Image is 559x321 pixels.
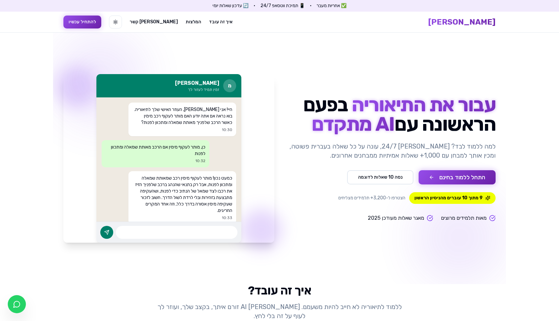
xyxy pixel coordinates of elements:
[260,3,305,9] span: 📱 תמיכת ווטסאפ 24/7
[338,195,405,201] span: הצטרפו ל-3,200+ תלמידים מצליחים
[419,170,496,184] button: התחל ללמוד בחינם
[105,157,205,162] p: 10:32
[132,105,232,124] p: היי! אני [PERSON_NAME], העוזר האישי שלך לתיאוריה. בוא נראה אם אתה יודע האם מותר לעקוף רכב מימין כ...
[317,3,346,9] span: ✅ אחריות מעבר
[368,214,424,222] span: מאגר שאלות מעודכן 2025
[285,95,496,134] h1: בפעם הראשונה עם
[186,19,201,25] a: המלצות
[132,173,232,212] p: כמעט נכון! מותר לעקוף מימין רכב שמאותת שמאלה ומתכוון לפנות, אבל רק בתנאי שהנהג ברכב שלפניך הזיז א...
[209,19,233,25] a: איך זה עובד
[352,93,496,116] span: עבור את התיאוריה
[223,78,236,91] div: מ
[132,214,232,219] p: 10:33
[312,113,394,136] span: AI מתקדם
[105,142,205,155] p: כן, מותר לעקוף מימין אם הרכב מאותת שמאלה ומתכוון לפנות
[441,214,487,222] span: מאות תלמידים מרוצים
[130,19,178,25] a: [PERSON_NAME] קשר
[254,3,255,9] span: •
[63,16,101,28] button: להתחיל עכשיו
[8,295,26,313] a: צ'אט בוואטסאפ
[175,78,219,85] h3: [PERSON_NAME]
[347,170,413,184] button: נסה 10 שאלות לדוגמה
[310,3,312,9] span: •
[285,142,496,160] p: למה ללמוד לבד? [PERSON_NAME] 24/7, עונה על כל שאלה בעברית פשוטה, ומכין אותך למבחן עם 1,000+ שאלות...
[213,3,248,9] span: 🔄 עדכון שאלות יומי
[175,85,219,91] p: זמין תמיד לעזור לך
[155,302,404,320] p: ללמוד לתיאוריה לא חייב להיות משעמם. [PERSON_NAME] AI זורם איתך, בקצב שלך, ועוזר לך לעוף על זה בלי...
[409,192,496,204] span: 9 מתוך 10 עוברים מהניסיון הראשון
[63,284,496,297] h2: איך זה עובד?
[428,17,496,27] a: [PERSON_NAME]
[132,126,232,131] p: 10:30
